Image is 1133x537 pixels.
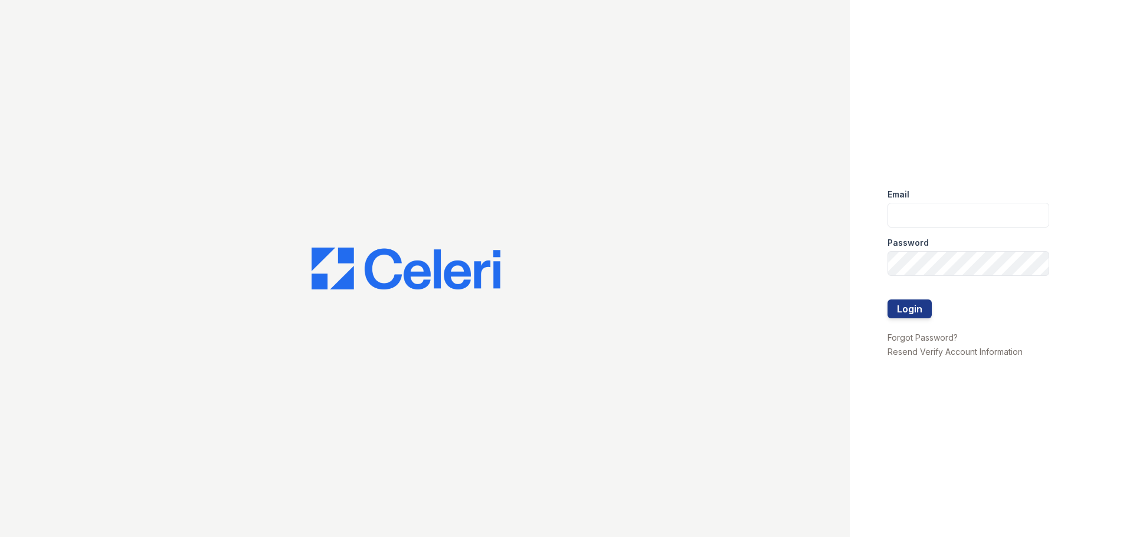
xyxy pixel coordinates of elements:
[888,189,909,200] label: Email
[888,332,958,342] a: Forgot Password?
[888,299,932,318] button: Login
[888,347,1023,357] a: Resend Verify Account Information
[312,248,500,290] img: CE_Logo_Blue-a8612792a0a2168367f1c8372b55b34899dd931a85d93a1a3d3e32e68fde9ad4.png
[888,237,929,249] label: Password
